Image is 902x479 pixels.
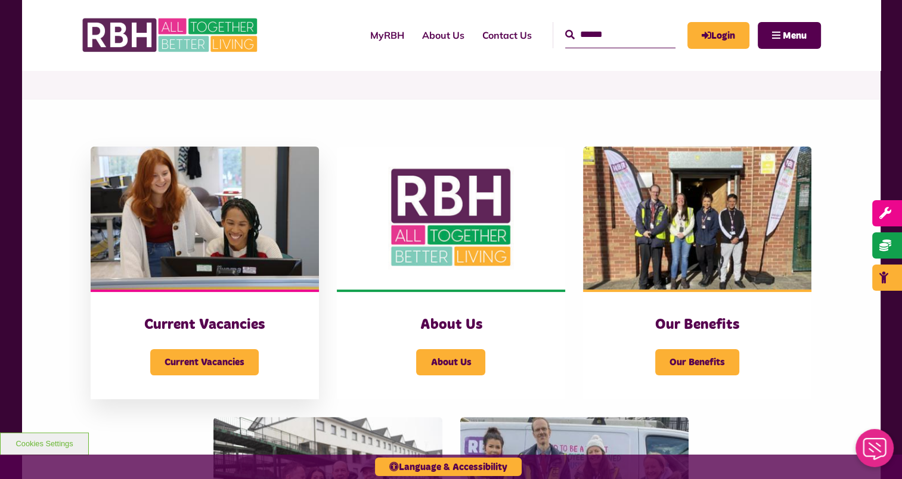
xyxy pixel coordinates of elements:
a: About Us About Us [337,147,565,399]
a: Current Vacancies Current Vacancies [91,147,319,399]
h3: Current Vacancies [114,316,295,334]
span: Menu [783,31,807,41]
a: About Us [413,19,473,51]
span: About Us [416,349,485,375]
img: RBH Logo Social Media 480X360 (1) [337,147,565,290]
button: Navigation [758,22,821,49]
a: MyRBH [687,22,749,49]
h3: About Us [361,316,541,334]
img: Dropinfreehold2 [583,147,811,290]
span: Our Benefits [655,349,739,375]
img: IMG 1470 [91,147,319,290]
h3: Our Benefits [607,316,788,334]
span: Current Vacancies [150,349,259,375]
a: Contact Us [473,19,541,51]
button: Language & Accessibility [375,458,522,476]
a: MyRBH [361,19,413,51]
iframe: Netcall Web Assistant for live chat [848,425,902,479]
a: Our Benefits Our Benefits [583,147,811,399]
img: RBH [82,12,261,58]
